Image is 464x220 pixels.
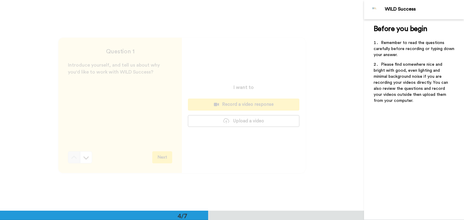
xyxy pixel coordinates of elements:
[367,2,382,17] img: Profile Image
[168,212,197,220] div: 4/7
[374,41,456,57] span: Remember to read the questions carefully before recording or typing down your answer.
[374,62,449,103] span: Please find somewhere nice and bright with good, even lighting and minimal background noise if yo...
[385,6,464,12] div: WILD Success
[374,25,427,33] span: Before you begin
